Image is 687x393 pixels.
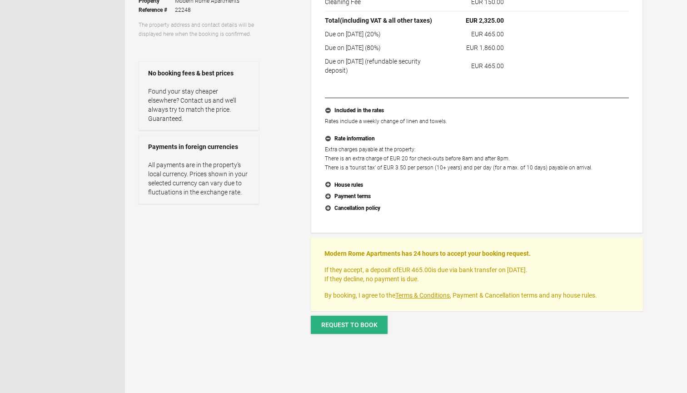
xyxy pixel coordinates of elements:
button: Rate information [325,133,629,145]
strong: Payments in foreign currencies [148,142,249,151]
button: Cancellation policy [325,203,629,214]
a: Terms & Conditions [395,292,450,299]
span: Request to book [321,321,378,328]
td: Due on [DATE] (refundable security deposit) [325,55,447,75]
strong: Reference # [139,5,175,15]
flynt-currency: EUR 465.00 [471,62,504,70]
button: Payment terms [325,191,629,203]
p: All payments are in the property’s local currency. Prices shown in your selected currency can var... [148,160,249,197]
p: If they accept, a deposit of is due via bank transfer on [DATE]. If they decline, no payment is due. [324,265,629,284]
p: The property address and contact details will be displayed here when the booking is confirmed. [139,20,259,39]
button: House rules [325,179,629,191]
p: Extra charges payable at the property: There is an extra charge of EUR 20 for check-outs before 8... [325,145,629,172]
strong: Modern Rome Apartments has 24 hours to accept your booking request. [324,250,531,257]
flynt-currency: EUR 2,325.00 [466,17,504,24]
td: Due on [DATE] (20%) [325,27,447,41]
flynt-currency: EUR 465.00 [398,266,432,274]
flynt-currency: EUR 1,860.00 [466,44,504,51]
th: Total [325,11,447,28]
p: Rates include a weekly change of linen and towels. [325,117,629,126]
td: Due on [DATE] (80%) [325,41,447,55]
p: By booking, I agree to the , Payment & Cancellation terms and any house rules. [324,291,629,300]
button: Request to book [311,316,388,334]
flynt-currency: EUR 465.00 [471,30,504,38]
span: (including VAT & all other taxes) [340,17,432,24]
p: Found your stay cheaper elsewhere? Contact us and we’ll always try to match the price. Guaranteed. [148,87,249,123]
strong: No booking fees & best prices [148,69,249,78]
span: 22248 [175,5,239,15]
button: Included in the rates [325,105,629,117]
